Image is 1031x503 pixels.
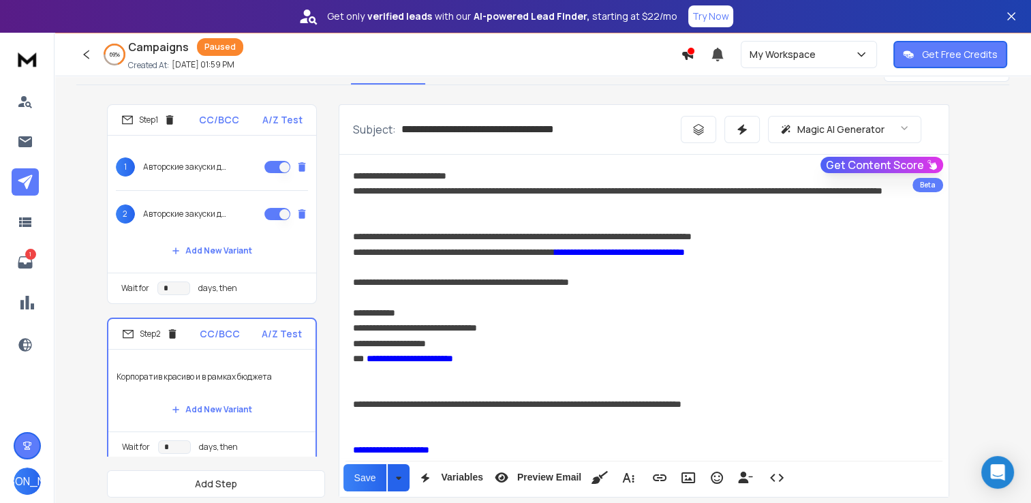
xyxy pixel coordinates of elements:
[107,470,325,498] button: Add Step
[197,38,243,56] div: Paused
[353,121,396,138] p: Subject:
[820,157,943,173] button: Get Content Score
[116,157,135,177] span: 1
[25,249,36,260] p: 1
[764,464,790,491] button: Code View
[116,204,135,224] span: 2
[110,50,120,59] p: 69 %
[107,318,317,463] li: Step2CC/BCCA/Z TestКорпоратив красиво и в рамках бюджетаAdd New VariantWait fordays, then
[14,46,41,72] img: logo
[514,472,584,483] span: Preview Email
[161,237,263,264] button: Add New Variant
[199,113,239,127] p: CC/BCC
[198,283,237,294] p: days, then
[128,39,189,55] h1: Campaigns
[14,468,41,495] button: [PERSON_NAME]
[587,464,613,491] button: Clean HTML
[343,464,387,491] button: Save
[122,328,179,340] div: Step 2
[768,116,921,143] button: Magic AI Generator
[704,464,730,491] button: Emoticons
[128,60,169,71] p: Created At:
[367,10,432,23] strong: verified leads
[893,41,1007,68] button: Get Free Credits
[688,5,733,27] button: Try Now
[172,59,234,70] p: [DATE] 01:59 PM
[438,472,486,483] span: Variables
[262,327,302,341] p: A/Z Test
[121,114,176,126] div: Step 1
[675,464,701,491] button: Insert Image (Ctrl+P)
[412,464,486,491] button: Variables
[647,464,673,491] button: Insert Link (Ctrl+K)
[981,456,1014,489] div: Open Intercom Messenger
[615,464,641,491] button: More Text
[912,178,943,192] div: Beta
[107,104,317,304] li: Step1CC/BCCA/Z Test1Авторские закуски для компаний Владивостока2Авторские закуски для компаний Вл...
[200,327,240,341] p: CC/BCC
[797,123,884,136] p: Magic AI Generator
[733,464,758,491] button: Insert Unsubscribe Link
[327,10,677,23] p: Get only with our starting at $22/mo
[922,48,998,61] p: Get Free Credits
[489,464,584,491] button: Preview Email
[143,162,230,172] p: Авторские закуски для компаний Владивостока
[117,358,307,396] p: Корпоратив красиво и в рамках бюджета
[692,10,729,23] p: Try Now
[262,113,303,127] p: A/Z Test
[474,10,589,23] strong: AI-powered Lead Finder,
[750,48,821,61] p: My Workspace
[121,283,149,294] p: Wait for
[12,249,39,276] a: 1
[161,396,263,423] button: Add New Variant
[122,442,150,453] p: Wait for
[199,442,238,453] p: days, then
[143,209,230,219] p: Авторские закуски для компаний Владивостока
